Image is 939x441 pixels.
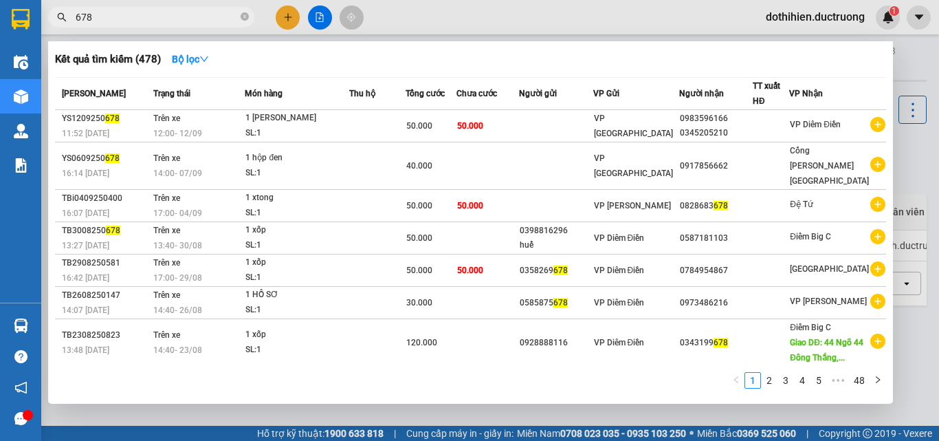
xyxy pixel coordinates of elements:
[594,338,645,347] span: VP Diêm Điền
[790,297,867,306] span: VP [PERSON_NAME]
[790,323,831,332] span: Điểm Big C
[680,263,752,278] div: 0784954867
[850,373,869,388] a: 48
[153,273,202,283] span: 17:00 - 29/08
[241,11,249,24] span: close-circle
[153,226,180,235] span: Trên xe
[153,193,180,203] span: Trên xe
[62,89,126,98] span: [PERSON_NAME]
[870,372,886,389] li: Next Page
[406,121,432,131] span: 50.000
[62,256,149,270] div: TB2908250581
[245,89,283,98] span: Món hàng
[457,266,483,275] span: 50.000
[594,298,645,308] span: VP Diêm Điền
[62,328,149,343] div: TB2308250823
[593,89,619,98] span: VP Gửi
[153,305,202,315] span: 14:40 - 26/08
[245,166,349,181] div: SL: 1
[728,372,744,389] button: left
[810,372,827,389] li: 5
[245,255,349,270] div: 1 xốp
[14,158,28,173] img: solution-icon
[870,372,886,389] button: right
[594,233,645,243] span: VP Diêm Điền
[153,129,202,138] span: 12:00 - 12/09
[62,151,149,166] div: YS0609250
[827,372,849,389] li: Next 5 Pages
[153,241,202,250] span: 13:40 - 30/08
[790,338,863,363] span: Giao DĐ: 44 Ngõ 44 Đông Thắng,...
[62,111,149,126] div: YS1209250
[245,327,349,343] div: 1 xốp
[680,296,752,310] div: 0973486216
[790,264,869,274] span: [GEOGRAPHIC_DATA]
[790,146,869,186] span: Cổng [PERSON_NAME][GEOGRAPHIC_DATA]
[457,201,483,211] span: 50.000
[680,199,752,213] div: 0828683
[680,126,752,140] div: 0345205210
[870,294,885,309] span: plus-circle
[789,89,823,98] span: VP Nhận
[406,338,437,347] span: 120.000
[553,266,568,275] span: 678
[790,200,813,209] span: Đệ Tứ
[870,261,885,277] span: plus-circle
[870,197,885,212] span: plus-circle
[457,121,483,131] span: 50.000
[245,191,349,206] div: 1 xtong
[76,10,238,25] input: Tìm tên, số ĐT hoặc mã đơn
[870,229,885,244] span: plus-circle
[520,263,592,278] div: 0358269
[870,117,885,132] span: plus-circle
[245,270,349,286] div: SL: 1
[62,208,109,218] span: 16:07 [DATE]
[753,81,780,106] span: TT xuất HĐ
[744,372,761,389] li: 1
[14,55,28,69] img: warehouse-icon
[153,89,190,98] span: Trạng thái
[245,151,349,166] div: 1 hộp đen
[594,153,673,178] span: VP [GEOGRAPHIC_DATA]
[594,266,645,275] span: VP Diêm Điền
[794,372,810,389] li: 4
[874,376,882,384] span: right
[14,350,27,363] span: question-circle
[153,330,180,340] span: Trên xe
[679,89,724,98] span: Người nhận
[827,372,849,389] span: •••
[349,89,375,98] span: Thu hộ
[14,319,28,333] img: warehouse-icon
[680,336,752,350] div: 0343199
[714,338,728,347] span: 678
[406,161,432,171] span: 40.000
[406,298,432,308] span: 30.000
[762,373,777,388] a: 2
[520,336,592,350] div: 0928888116
[870,334,885,349] span: plus-circle
[245,343,349,358] div: SL: 1
[594,201,671,211] span: VP [PERSON_NAME]
[153,345,202,355] span: 14:40 - 23/08
[153,114,180,123] span: Trên xe
[199,54,209,64] span: down
[153,153,180,163] span: Trên xe
[245,111,349,126] div: 1 [PERSON_NAME]
[55,52,161,67] h3: Kết quả tìm kiếm ( 478 )
[62,224,149,238] div: TB3008250
[153,258,180,268] span: Trên xe
[406,201,432,211] span: 50.000
[870,157,885,172] span: plus-circle
[172,54,209,65] strong: Bộ lọc
[14,124,28,138] img: warehouse-icon
[245,223,349,238] div: 1 xốp
[161,48,220,70] button: Bộ lọcdown
[62,191,149,206] div: TBi0409250400
[62,241,109,250] span: 13:27 [DATE]
[12,9,30,30] img: logo-vxr
[680,159,752,173] div: 0917856662
[105,153,120,163] span: 678
[732,376,740,384] span: left
[57,12,67,22] span: search
[520,238,592,252] div: huế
